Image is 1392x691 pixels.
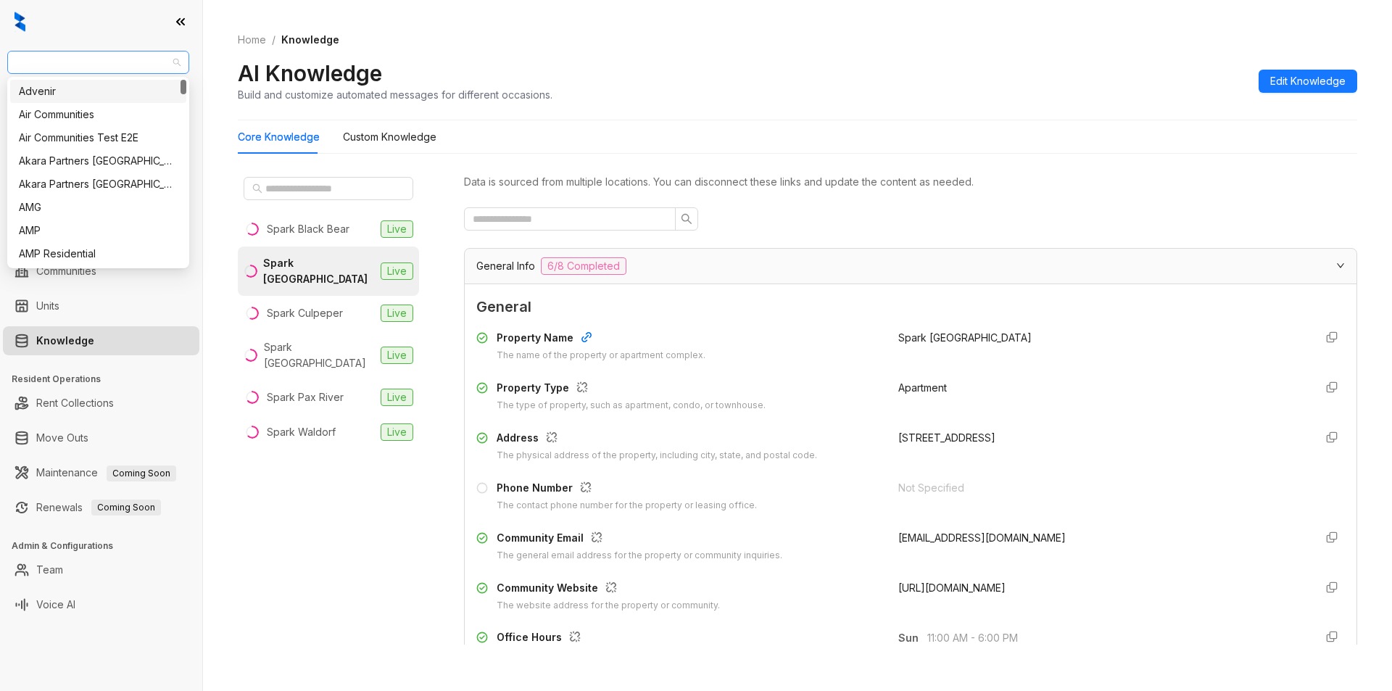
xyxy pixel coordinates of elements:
[10,219,186,242] div: AMP
[898,480,1303,496] div: Not Specified
[10,173,186,196] div: Akara Partners Phoenix
[3,493,199,522] li: Renewals
[3,555,199,584] li: Team
[19,176,178,192] div: Akara Partners [GEOGRAPHIC_DATA]
[281,33,339,46] span: Knowledge
[898,430,1303,446] div: [STREET_ADDRESS]
[267,424,336,440] div: Spark Waldorf
[3,257,199,286] li: Communities
[10,80,186,103] div: Advenir
[19,107,178,123] div: Air Communities
[10,196,186,219] div: AMG
[19,130,178,146] div: Air Communities Test E2E
[36,423,88,452] a: Move Outs
[36,257,96,286] a: Communities
[381,347,413,364] span: Live
[238,87,552,102] div: Build and customize automated messages for different occasions.
[681,213,692,225] span: search
[497,380,766,399] div: Property Type
[476,258,535,274] span: General Info
[476,296,1345,318] span: General
[19,83,178,99] div: Advenir
[1336,261,1345,270] span: expanded
[497,499,757,513] div: The contact phone number for the property or leasing office.
[381,305,413,322] span: Live
[3,458,199,487] li: Maintenance
[497,629,790,648] div: Office Hours
[36,291,59,320] a: Units
[541,257,626,275] span: 6/8 Completed
[91,500,161,516] span: Coming Soon
[465,249,1356,284] div: General Info6/8 Completed
[12,539,202,553] h3: Admin & Configurations
[10,126,186,149] div: Air Communities Test E2E
[36,326,94,355] a: Knowledge
[497,549,782,563] div: The general email address for the property or community inquiries.
[10,149,186,173] div: Akara Partners Nashville
[267,305,343,321] div: Spark Culpeper
[1270,73,1346,89] span: Edit Knowledge
[497,599,720,613] div: The website address for the property or community.
[381,262,413,280] span: Live
[3,97,199,126] li: Leads
[36,493,161,522] a: RenewalsComing Soon
[3,160,199,189] li: Leasing
[3,423,199,452] li: Move Outs
[497,530,782,549] div: Community Email
[264,339,375,371] div: Spark [GEOGRAPHIC_DATA]
[19,246,178,262] div: AMP Residential
[252,183,262,194] span: search
[3,389,199,418] li: Rent Collections
[272,32,275,48] li: /
[19,199,178,215] div: AMG
[497,399,766,413] div: The type of property, such as apartment, condo, or townhouse.
[3,326,199,355] li: Knowledge
[464,174,1357,190] div: Data is sourced from multiple locations. You can disconnect these links and update the content as...
[10,103,186,126] div: Air Communities
[12,373,202,386] h3: Resident Operations
[235,32,269,48] a: Home
[263,255,375,287] div: Spark [GEOGRAPHIC_DATA]
[497,480,757,499] div: Phone Number
[381,389,413,406] span: Live
[381,423,413,441] span: Live
[497,449,817,463] div: The physical address of the property, including city, state, and postal code.
[1259,70,1357,93] button: Edit Knowledge
[14,12,25,32] img: logo
[898,531,1066,544] span: [EMAIL_ADDRESS][DOMAIN_NAME]
[36,590,75,619] a: Voice AI
[238,129,320,145] div: Core Knowledge
[19,223,178,239] div: AMP
[3,590,199,619] li: Voice AI
[898,381,947,394] span: Apartment
[238,59,382,87] h2: AI Knowledge
[497,349,705,363] div: The name of the property or apartment complex.
[16,51,181,73] span: Gates Hudson
[267,389,344,405] div: Spark Pax River
[927,630,1303,646] span: 11:00 AM - 6:00 PM
[267,221,349,237] div: Spark Black Bear
[3,194,199,223] li: Collections
[19,153,178,169] div: Akara Partners [GEOGRAPHIC_DATA]
[107,466,176,481] span: Coming Soon
[898,331,1032,344] span: Spark [GEOGRAPHIC_DATA]
[497,580,720,599] div: Community Website
[497,430,817,449] div: Address
[36,389,114,418] a: Rent Collections
[343,129,436,145] div: Custom Knowledge
[381,220,413,238] span: Live
[36,555,63,584] a: Team
[10,242,186,265] div: AMP Residential
[3,291,199,320] li: Units
[898,582,1006,594] span: [URL][DOMAIN_NAME]
[497,330,705,349] div: Property Name
[898,630,927,646] span: Sun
